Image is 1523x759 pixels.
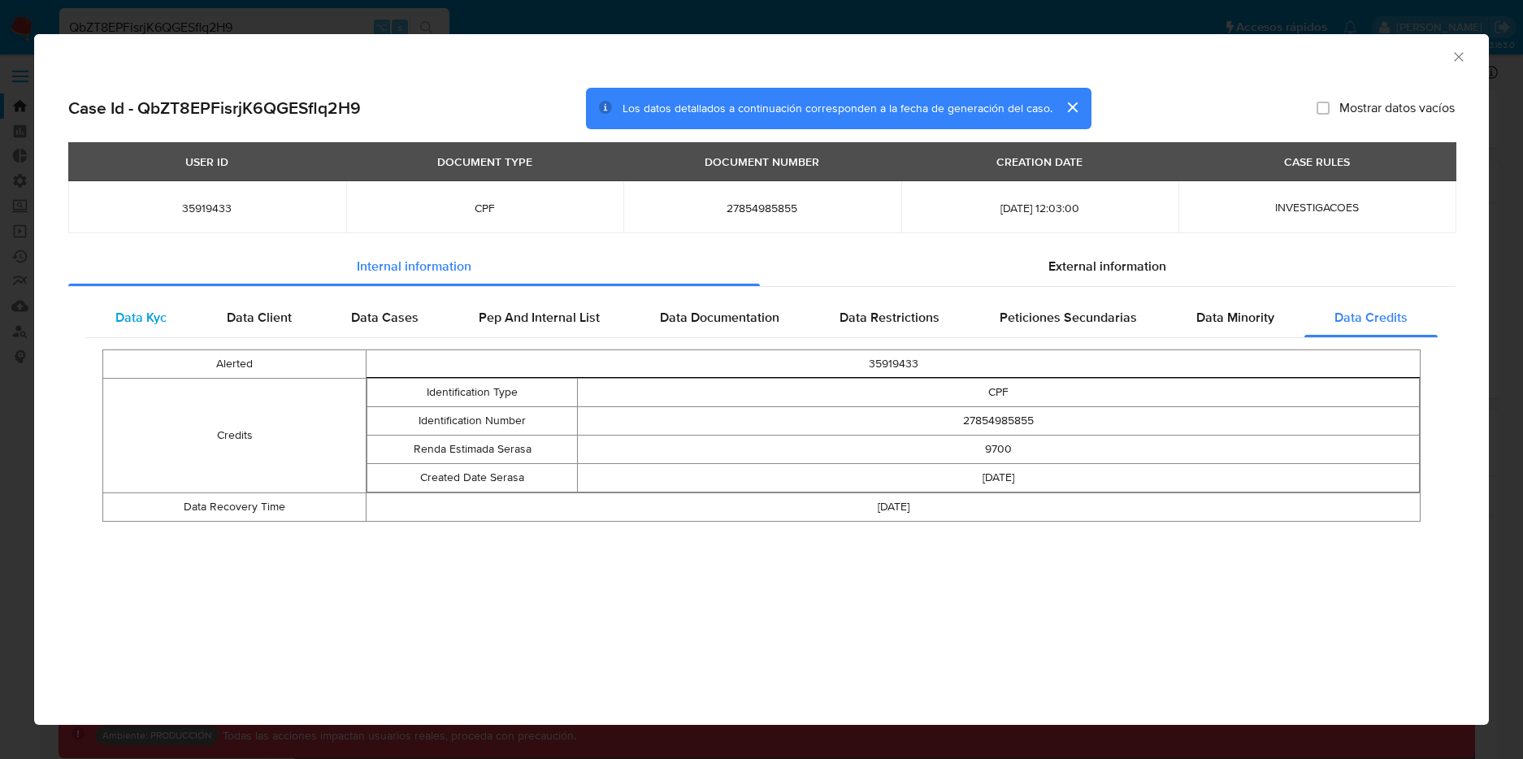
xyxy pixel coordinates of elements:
td: 27854985855 [578,407,1420,436]
span: Data Client [227,308,292,327]
div: USER ID [176,148,238,176]
td: Identification Number [367,407,578,436]
span: Peticiones Secundarias [1000,308,1137,327]
button: Cerrar ventana [1451,49,1465,63]
button: cerrar [1052,88,1091,127]
span: 27854985855 [643,201,882,215]
td: Data Recovery Time [103,493,367,522]
span: Pep And Internal List [479,308,600,327]
td: Renda Estimada Serasa [367,436,578,464]
td: Credits [103,379,367,493]
span: Data Documentation [660,308,779,327]
div: DOCUMENT TYPE [427,148,542,176]
span: Data Minority [1196,308,1274,327]
span: Los datos detallados a continuación corresponden a la fecha de generación del caso. [623,100,1052,116]
h2: Case Id - QbZT8EPFisrjK6QGESflq2H9 [68,98,361,119]
div: Detailed info [68,247,1455,286]
span: Mostrar datos vacíos [1339,100,1455,116]
input: Mostrar datos vacíos [1317,102,1330,115]
td: Identification Type [367,379,578,407]
td: Alerted [103,350,367,379]
span: Internal information [357,257,471,275]
div: CASE RULES [1274,148,1360,176]
span: 35919433 [88,201,327,215]
span: [DATE] 12:03:00 [921,201,1160,215]
span: INVESTIGACOES [1275,199,1359,215]
td: CPF [578,379,1420,407]
div: closure-recommendation-modal [34,34,1489,725]
span: CPF [366,201,605,215]
div: CREATION DATE [987,148,1092,176]
span: Data Cases [351,308,419,327]
div: Detailed internal info [85,298,1438,337]
span: Data Credits [1334,308,1408,327]
div: DOCUMENT NUMBER [695,148,829,176]
td: 35919433 [367,350,1421,379]
td: [DATE] [578,464,1420,492]
span: External information [1048,257,1166,275]
span: Data Restrictions [840,308,939,327]
td: Created Date Serasa [367,464,578,492]
td: [DATE] [367,493,1421,522]
span: Data Kyc [115,308,167,327]
td: 9700 [578,436,1420,464]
